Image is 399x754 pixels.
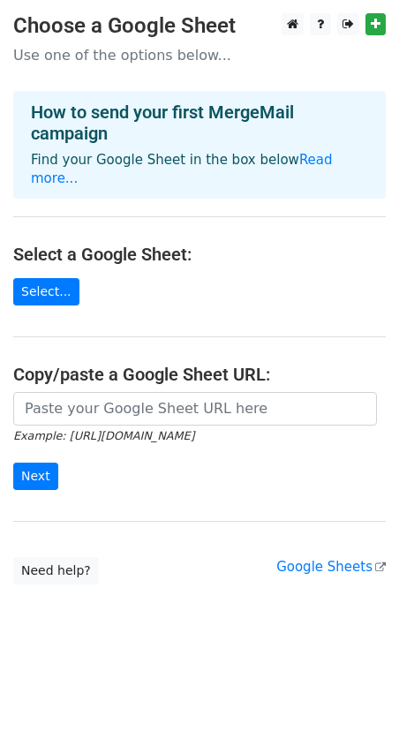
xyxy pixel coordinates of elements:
h4: Select a Google Sheet: [13,244,386,265]
p: Use one of the options below... [13,46,386,64]
p: Find your Google Sheet in the box below [31,151,368,188]
a: Read more... [31,152,333,186]
h4: Copy/paste a Google Sheet URL: [13,364,386,385]
a: Need help? [13,557,99,584]
a: Google Sheets [276,559,386,575]
h3: Choose a Google Sheet [13,13,386,39]
input: Next [13,463,58,490]
a: Select... [13,278,79,305]
small: Example: [URL][DOMAIN_NAME] [13,429,194,442]
input: Paste your Google Sheet URL here [13,392,377,426]
h4: How to send your first MergeMail campaign [31,102,368,144]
